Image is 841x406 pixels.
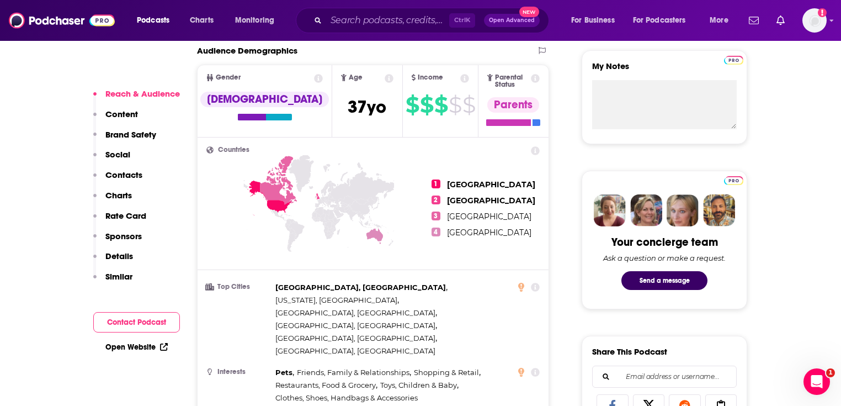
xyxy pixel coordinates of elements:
[744,11,763,30] a: Show notifications dropdown
[447,228,531,238] span: [GEOGRAPHIC_DATA]
[449,13,475,28] span: Ctrl K
[93,231,142,251] button: Sponsors
[447,180,535,189] span: [GEOGRAPHIC_DATA]
[105,231,142,241] p: Sponsors
[275,332,437,345] span: ,
[275,283,446,292] span: [GEOGRAPHIC_DATA], [GEOGRAPHIC_DATA]
[594,194,626,226] img: Sydney Profile
[105,88,180,99] p: Reach & Audience
[462,96,475,114] span: $
[93,129,156,150] button: Brand Safety
[563,12,629,29] button: open menu
[724,176,743,185] img: Podchaser Pro
[602,366,727,387] input: Email address or username...
[235,13,274,28] span: Monitoring
[105,251,133,261] p: Details
[724,56,743,65] img: Podchaser Pro
[206,283,271,291] h3: Top Cities
[571,13,615,28] span: For Business
[206,368,271,376] h3: Interests
[275,308,435,317] span: [GEOGRAPHIC_DATA], [GEOGRAPHIC_DATA]
[129,12,184,29] button: open menu
[447,196,535,205] span: [GEOGRAPHIC_DATA]
[703,194,735,226] img: Jon Profile
[275,379,377,392] span: ,
[216,74,241,81] span: Gender
[297,368,409,377] span: Friends, Family & Relationships
[414,368,479,377] span: Shopping & Retail
[190,13,214,28] span: Charts
[414,366,481,379] span: ,
[592,346,667,357] h3: Share This Podcast
[105,210,146,221] p: Rate Card
[772,11,789,30] a: Show notifications dropdown
[275,381,376,389] span: Restaurants, Food & Grocery
[275,319,437,332] span: ,
[611,235,718,249] div: Your concierge team
[724,54,743,65] a: Pro website
[380,379,459,392] span: ,
[275,294,399,307] span: ,
[710,13,728,28] span: More
[406,96,419,114] span: $
[93,210,146,231] button: Rate Card
[93,88,180,109] button: Reach & Audience
[432,228,440,236] span: 4
[275,307,437,319] span: ,
[432,212,440,220] span: 3
[818,8,827,17] svg: Add a profile image
[420,96,433,114] span: $
[297,366,411,379] span: ,
[93,170,142,190] button: Contacts
[802,8,827,33] img: User Profile
[275,346,435,355] span: [GEOGRAPHIC_DATA], [GEOGRAPHIC_DATA]
[275,321,435,330] span: [GEOGRAPHIC_DATA], [GEOGRAPHIC_DATA]
[484,14,540,27] button: Open AdvancedNew
[667,194,699,226] img: Jules Profile
[802,8,827,33] span: Logged in as rpearson
[105,342,168,352] a: Open Website
[275,366,294,379] span: ,
[380,381,457,389] span: Toys, Children & Baby
[626,12,702,29] button: open menu
[432,196,440,204] span: 2
[105,170,142,180] p: Contacts
[702,12,742,29] button: open menu
[487,97,539,113] div: Parents
[105,149,130,160] p: Social
[306,8,560,33] div: Search podcasts, credits, & more...
[93,312,180,333] button: Contact Podcast
[275,334,435,342] span: [GEOGRAPHIC_DATA], [GEOGRAPHIC_DATA]
[197,45,297,56] h2: Audience Demographics
[275,281,448,294] span: ,
[434,96,448,114] span: $
[592,366,737,388] div: Search followers
[603,254,726,262] div: Ask a question or make a request.
[447,212,531,222] span: [GEOGRAPHIC_DATA]
[449,96,461,114] span: $
[633,13,686,28] span: For Podcasters
[802,8,827,33] button: Show profile menu
[621,271,707,290] button: Send a message
[630,194,662,226] img: Barbara Profile
[418,74,443,81] span: Income
[349,74,363,81] span: Age
[275,393,418,402] span: Clothes, Shoes, Handbags & Accessories
[105,129,156,140] p: Brand Safety
[275,296,397,304] span: [US_STATE], [GEOGRAPHIC_DATA]
[803,368,830,395] iframe: Intercom live chat
[348,96,386,118] span: 37 yo
[326,12,449,29] input: Search podcasts, credits, & more...
[495,74,529,88] span: Parental Status
[93,271,132,292] button: Similar
[275,368,292,377] span: Pets
[519,7,539,17] span: New
[93,149,130,170] button: Social
[93,109,138,129] button: Content
[218,146,249,154] span: Countries
[105,271,132,282] p: Similar
[826,368,835,377] span: 1
[183,12,220,29] a: Charts
[93,190,132,210] button: Charts
[724,175,743,185] a: Pro website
